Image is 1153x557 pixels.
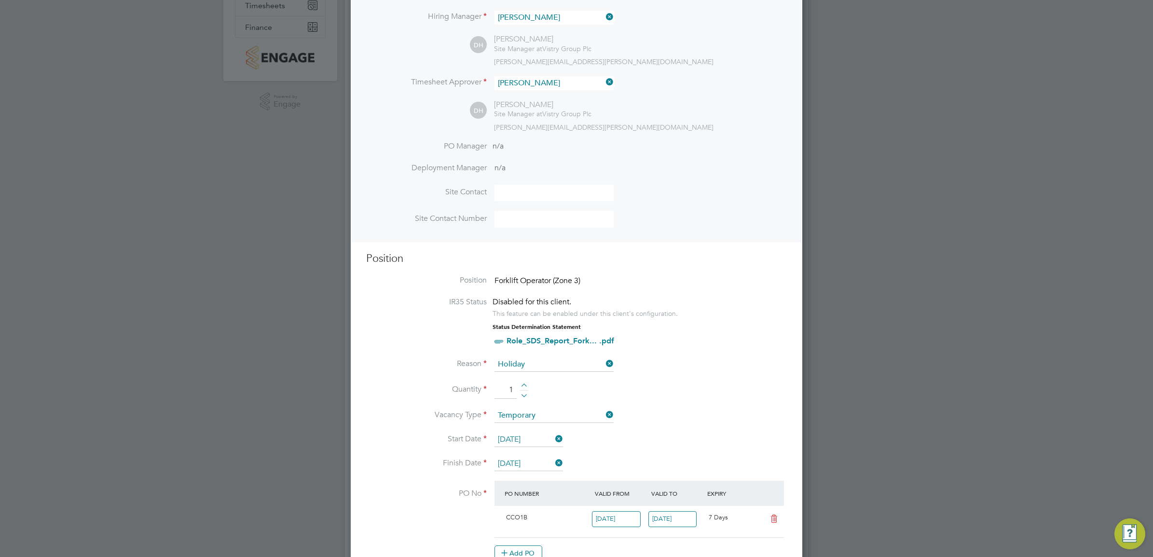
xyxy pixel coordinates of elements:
[494,44,542,53] span: Site Manager at
[366,359,487,369] label: Reason
[709,513,728,521] span: 7 Days
[366,275,487,285] label: Position
[592,485,649,502] div: Valid From
[366,297,487,307] label: IR35 Status
[366,384,487,394] label: Quantity
[592,511,641,527] input: Select one
[507,336,614,345] a: Role_SDS_Report_Fork... .pdf
[494,408,614,423] input: Select one
[470,102,487,119] span: DH
[493,324,581,330] strong: Status Determination Statement
[366,410,487,420] label: Vacancy Type
[366,12,487,22] label: Hiring Manager
[494,100,591,110] div: [PERSON_NAME]
[494,109,591,118] div: Vistry Group Plc
[366,252,787,266] h3: Position
[494,357,614,372] input: Select one
[366,141,487,151] label: PO Manager
[493,141,504,151] span: n/a
[366,458,487,468] label: Finish Date
[494,123,714,132] span: [PERSON_NAME][EMAIL_ADDRESS][PERSON_NAME][DOMAIN_NAME]
[494,11,614,25] input: Search for...
[494,76,614,90] input: Search for...
[366,489,487,499] label: PO No
[1114,518,1145,549] button: Engage Resource Center
[494,433,563,447] input: Select one
[502,485,592,502] div: PO Number
[494,276,580,285] span: Forklift Operator (Zone 3)
[494,57,714,66] span: [PERSON_NAME][EMAIL_ADDRESS][PERSON_NAME][DOMAIN_NAME]
[494,109,542,118] span: Site Manager at
[705,485,761,502] div: Expiry
[366,77,487,87] label: Timesheet Approver
[493,297,571,307] span: Disabled for this client.
[470,37,487,54] span: DH
[366,214,487,224] label: Site Contact Number
[366,187,487,197] label: Site Contact
[494,44,591,53] div: Vistry Group Plc
[506,513,527,521] span: CCO1B
[649,485,705,502] div: Valid To
[494,34,591,44] div: [PERSON_NAME]
[648,511,697,527] input: Select one
[366,163,487,173] label: Deployment Manager
[366,434,487,444] label: Start Date
[494,457,563,471] input: Select one
[493,307,678,318] div: This feature can be enabled under this client's configuration.
[494,163,506,173] span: n/a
